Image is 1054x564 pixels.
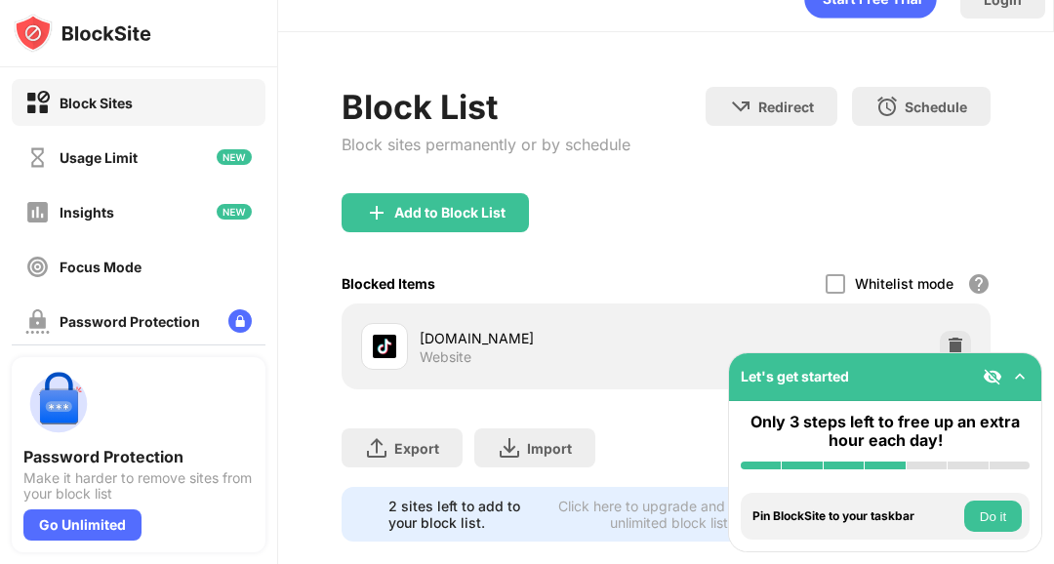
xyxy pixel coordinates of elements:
[342,135,630,154] div: Block sites permanently or by schedule
[342,87,630,127] div: Block List
[25,255,50,279] img: focus-off.svg
[23,447,254,466] div: Password Protection
[23,369,94,439] img: push-password-protection.svg
[60,149,138,166] div: Usage Limit
[394,205,506,221] div: Add to Block List
[14,14,151,53] img: logo-blocksite.svg
[1010,367,1030,386] img: omni-setup-toggle.svg
[420,348,471,366] div: Website
[25,145,50,170] img: time-usage-off.svg
[741,413,1030,450] div: Only 3 steps left to free up an extra hour each day!
[752,509,959,523] div: Pin BlockSite to your taskbar
[60,95,133,111] div: Block Sites
[373,335,396,358] img: favicons
[905,99,967,115] div: Schedule
[25,91,50,115] img: block-on.svg
[394,440,439,457] div: Export
[855,275,953,292] div: Whitelist mode
[23,509,142,541] div: Go Unlimited
[741,368,849,384] div: Let's get started
[60,204,114,221] div: Insights
[217,149,252,165] img: new-icon.svg
[388,498,543,531] div: 2 sites left to add to your block list.
[23,470,254,502] div: Make it harder to remove sites from your block list
[228,309,252,333] img: lock-menu.svg
[60,313,200,330] div: Password Protection
[420,328,667,348] div: [DOMAIN_NAME]
[60,259,142,275] div: Focus Mode
[964,501,1022,532] button: Do it
[527,440,572,457] div: Import
[25,309,50,334] img: password-protection-off.svg
[25,200,50,224] img: insights-off.svg
[554,498,787,531] div: Click here to upgrade and enjoy an unlimited block list.
[217,204,252,220] img: new-icon.svg
[758,99,814,115] div: Redirect
[983,367,1002,386] img: eye-not-visible.svg
[342,275,435,292] div: Blocked Items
